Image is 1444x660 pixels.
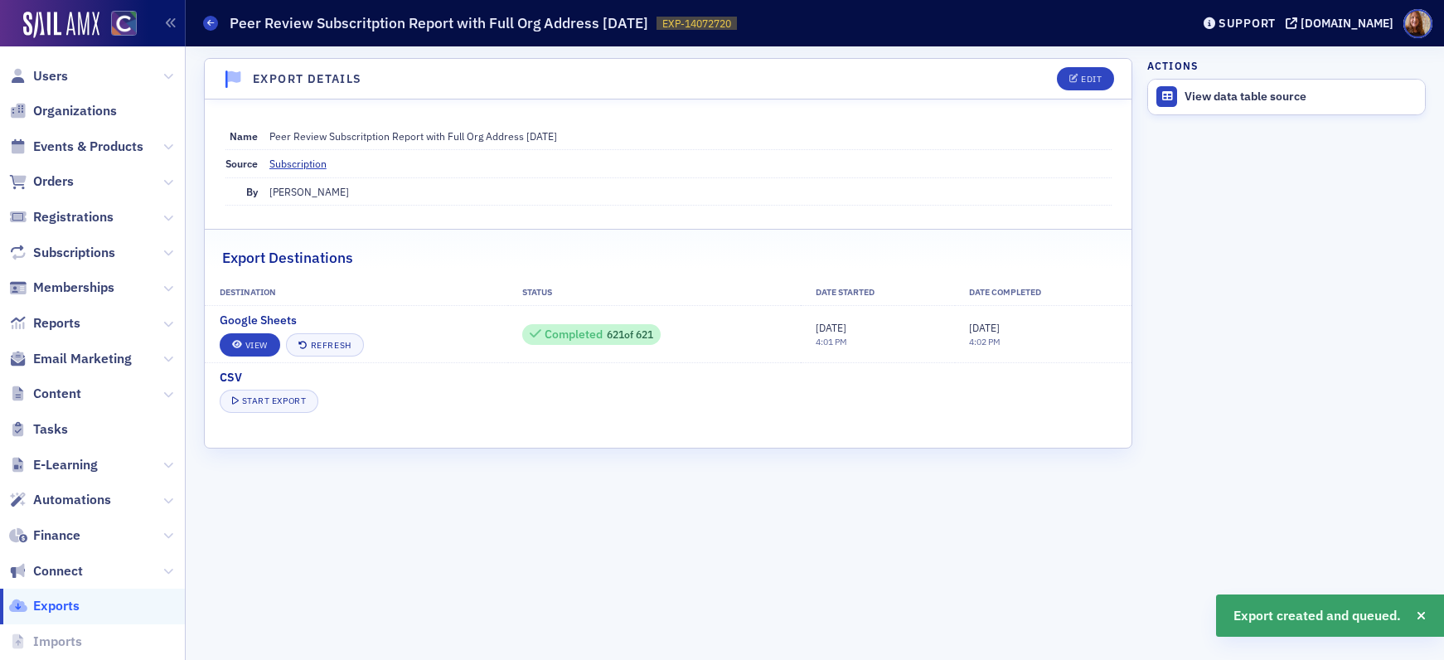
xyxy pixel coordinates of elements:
a: Memberships [9,279,114,297]
a: View [220,333,280,357]
a: Automations [9,491,111,509]
div: 621 / 621 Rows [522,324,661,345]
h2: Export Destinations [222,247,353,269]
span: Reports [33,314,80,332]
a: Imports [9,633,82,651]
span: EXP-14072720 [662,17,731,31]
th: Date Started [801,280,955,305]
a: View data table source [1148,80,1425,114]
span: Connect [33,562,83,580]
a: Organizations [9,102,117,120]
a: Events & Products [9,138,143,156]
span: Organizations [33,102,117,120]
a: Email Marketing [9,350,132,368]
th: Status [508,280,801,305]
span: Source [225,157,258,170]
span: Users [33,67,68,85]
a: Reports [9,314,80,332]
div: Edit [1081,75,1102,84]
div: Completed [545,330,603,339]
span: Finance [33,527,80,545]
a: Subscriptions [9,244,115,262]
a: Connect [9,562,83,580]
a: Tasks [9,420,68,439]
a: Orders [9,172,74,191]
span: Events & Products [33,138,143,156]
a: View Homepage [99,11,137,39]
a: Subscription [269,156,339,171]
span: Export created and queued. [1233,606,1401,626]
div: View data table source [1185,90,1417,104]
span: Profile [1403,9,1432,38]
span: CSV [220,369,242,386]
span: Email Marketing [33,350,132,368]
h4: Export Details [253,70,362,88]
time: 4:02 PM [969,336,1001,347]
dd: Peer Review Subscritption Report with Full Org Address [DATE] [269,123,1112,149]
span: Exports [33,597,80,615]
span: Automations [33,491,111,509]
span: Imports [33,633,82,651]
span: Name [230,129,258,143]
h4: Actions [1147,58,1199,73]
span: Google Sheets [220,312,297,329]
span: Orders [33,172,74,191]
a: E-Learning [9,456,98,474]
h1: Peer Review Subscritption Report with Full Org Address [DATE] [230,13,648,33]
span: [DATE] [969,321,1000,334]
span: [DATE] [816,321,846,334]
span: Subscriptions [33,244,115,262]
div: 621 of 621 [530,327,653,342]
span: E-Learning [33,456,98,474]
a: Content [9,385,81,403]
th: Destination [205,280,508,305]
a: Finance [9,527,80,545]
div: Support [1219,16,1276,31]
div: [DOMAIN_NAME] [1301,16,1393,31]
span: Memberships [33,279,114,297]
img: SailAMX [23,12,99,38]
span: Tasks [33,420,68,439]
img: SailAMX [111,11,137,36]
span: Content [33,385,81,403]
button: Refresh [286,333,364,357]
a: Users [9,67,68,85]
th: Date Completed [955,280,1132,305]
dd: [PERSON_NAME] [269,178,1112,205]
span: Registrations [33,208,114,226]
span: By [246,185,258,198]
a: Exports [9,597,80,615]
button: [DOMAIN_NAME] [1286,17,1399,29]
time: 4:01 PM [816,336,847,347]
button: Edit [1057,67,1114,90]
a: Registrations [9,208,114,226]
button: Start Export [220,390,318,413]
